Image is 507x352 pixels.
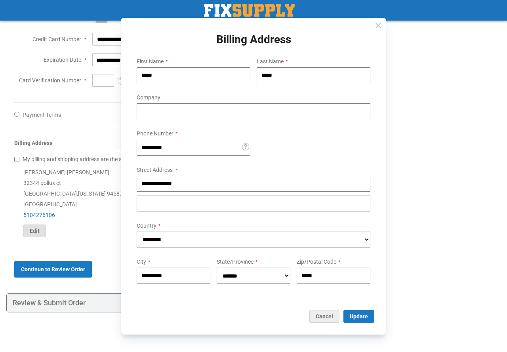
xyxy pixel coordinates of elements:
[204,4,295,17] a: store logo
[6,293,324,312] div: Review & Submit Order
[23,225,46,237] button: Edit
[21,266,85,272] span: Continue to Review Order
[30,228,40,234] span: Edit
[343,310,374,323] button: Update
[130,33,377,46] h1: Billing Address
[297,259,336,265] span: Zip/Postal Code
[316,313,333,320] span: Cancel
[23,112,61,118] span: Payment Terms
[137,223,156,229] span: Country
[14,167,316,237] div: [PERSON_NAME] [PERSON_NAME] 32344 pollux ct [GEOGRAPHIC_DATA] , 94587 [GEOGRAPHIC_DATA]
[309,310,339,323] button: Cancel
[137,167,173,173] span: Street Address
[23,156,132,162] span: My billing and shipping address are the same
[19,77,81,84] span: Card Verification Number
[217,259,253,265] span: State/Province
[137,130,173,137] span: Phone Number
[257,58,284,65] span: Last Name
[137,94,160,101] span: Company
[44,57,81,63] span: Expiration Date
[350,313,368,320] span: Update
[204,4,295,17] img: Fix Industrial Supply
[14,139,316,151] div: Billing Address
[137,259,146,265] span: City
[14,261,92,278] button: Continue to Review Order
[23,212,55,218] a: 5104276106
[78,190,106,197] span: [US_STATE]
[137,58,164,65] span: First Name
[32,36,81,42] span: Credit Card Number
